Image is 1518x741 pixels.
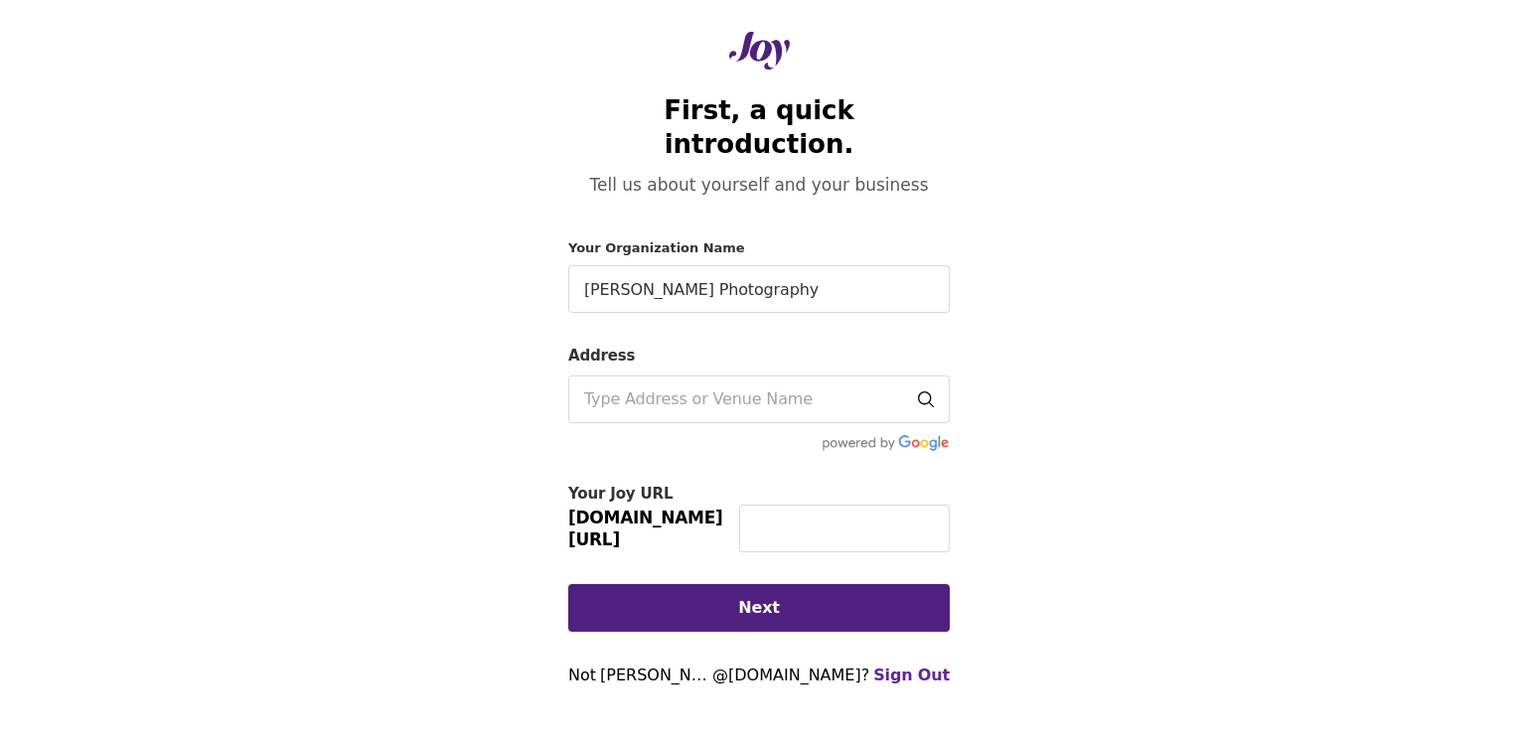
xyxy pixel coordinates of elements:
a: Sign Out [873,664,950,687]
input: Type Address or Venue Name [568,375,950,423]
span: [PERSON_NAME] [600,664,712,687]
h1: First, a quick introduction. [568,94,950,162]
label: Your Organization Name [568,239,745,257]
span: Not [568,664,596,687]
span: @ [DOMAIN_NAME] ? [712,664,869,687]
button: Next [568,584,950,632]
p: Tell us about yourself and your business [568,170,950,201]
label: Address [568,345,635,368]
label: Your Joy URL [568,483,673,506]
span: [DOMAIN_NAME][URL] [568,507,723,550]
